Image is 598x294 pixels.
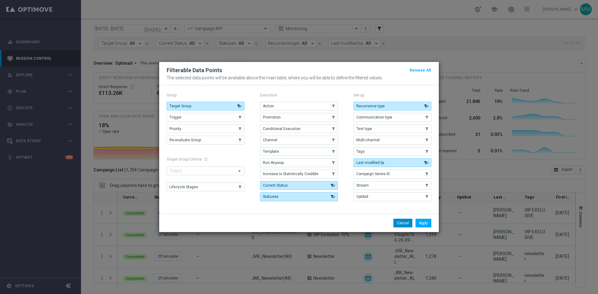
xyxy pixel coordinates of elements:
span: Optibot [356,194,368,199]
button: Statuses [260,192,338,201]
button: Trigger [167,113,244,122]
button: Campaign Series ID [354,170,431,178]
p: The selected data points will be available above the main table, where you will be able to define... [167,75,431,80]
button: Stream [354,181,431,190]
span: Increase Is Statistically Credible [263,172,318,176]
h1: Target Group Criteria [167,157,244,161]
p: Set-up [354,93,431,98]
button: Template [260,147,338,156]
h2: Filterable Data Points [167,67,222,74]
span: Action [263,104,274,108]
span: Template [263,149,279,154]
button: Last modified by [354,158,431,167]
span: Campaign Series ID [356,172,390,176]
button: Action [260,102,338,110]
span: Run Anyway [263,161,284,165]
span: Lifecycle Stages [169,185,198,189]
button: Promotion [260,113,338,122]
button: Priority [167,124,244,133]
button: Current Status [260,181,338,190]
button: Cancel [393,219,412,227]
button: Run Anyway [260,158,338,167]
button: Multi-channel [354,136,431,144]
button: Tags [354,147,431,156]
button: Re-evaluate Group [167,136,244,144]
span: Test type [356,127,372,131]
span: Recurrence type [356,104,385,108]
p: Execution [260,93,338,98]
span: Promotion [263,115,281,119]
span: Channel [263,138,277,142]
span: Statuses [263,194,278,199]
span: Current Status [263,183,288,188]
button: Apply [415,219,431,227]
button: Communication type [354,113,431,122]
button: Recurrence type [354,102,431,110]
button: Channel [260,136,338,144]
p: Group [167,93,244,98]
span: Target Group [169,104,191,108]
button: Lifecycle Stages [167,183,244,191]
span: help_outline [204,157,208,161]
span: Last modified by [356,161,384,165]
span: Stream [356,183,369,188]
button: Test type [354,124,431,133]
button: Optibot [354,192,431,201]
span: Conditional Execution [263,127,301,131]
span: Priority [169,127,181,131]
span: Re-evaluate Group [169,138,201,142]
button: Increase Is Statistically Credible [260,170,338,178]
button: Remove All [409,67,431,74]
span: Trigger [169,115,182,119]
span: Tags [356,149,365,154]
button: Target Group [167,102,244,110]
button: Conditional Execution [260,124,338,133]
span: Multi-channel [356,138,380,142]
span: Communication type [356,115,392,119]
